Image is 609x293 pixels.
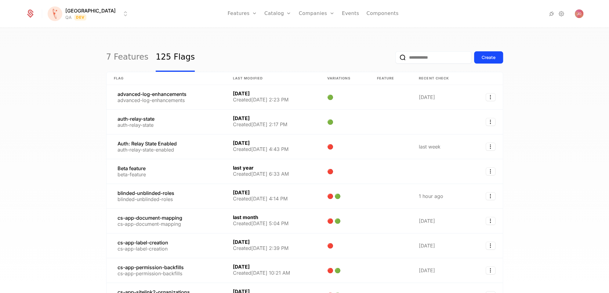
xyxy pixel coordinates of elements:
a: 125 Flags [156,43,195,72]
th: Last Modified [226,72,320,85]
a: 7 Features [106,43,149,72]
button: Select action [486,93,495,101]
th: Feature [369,72,411,85]
button: Select environment [49,7,129,20]
button: Select action [486,167,495,175]
button: Select action [486,266,495,274]
button: Select action [486,192,495,200]
button: Select action [486,143,495,151]
th: Variations [320,72,369,85]
button: Select action [486,217,495,225]
span: [GEOGRAPHIC_DATA] [65,7,116,14]
div: Create [482,54,495,60]
button: Select action [486,242,495,250]
a: Integrations [548,10,555,17]
img: Jelena Obradovic [575,9,583,18]
div: QA [65,14,72,20]
button: Create [474,51,503,64]
a: Settings [558,10,565,17]
th: Flag [107,72,226,85]
span: Dev [74,14,87,20]
button: Select action [486,118,495,126]
th: Recent check [411,72,470,85]
img: Florence [48,6,62,21]
button: Open user button [575,9,583,18]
